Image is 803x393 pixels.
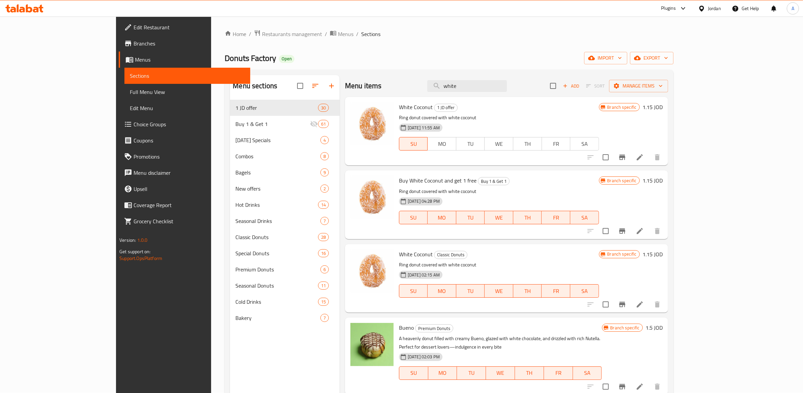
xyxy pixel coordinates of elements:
button: Branch-specific-item [614,223,630,239]
span: export [635,54,668,62]
a: Choice Groups [119,116,250,132]
span: Buy 1 & Get 1 [478,177,509,185]
span: Choice Groups [134,120,245,128]
div: items [320,265,329,273]
span: WE [487,213,511,223]
div: items [318,249,329,257]
h2: Menu items [345,81,382,91]
div: Jordan [708,5,721,12]
div: Plugins [661,4,676,12]
div: 1 JD offer [235,104,318,112]
div: Cold Drinks [235,298,318,306]
span: Premium Donuts [415,325,453,332]
button: export [630,52,673,64]
button: SU [399,137,428,151]
span: Seasonal Donuts [235,282,318,290]
div: Seasonal Drinks7 [230,213,340,229]
button: delete [649,149,665,165]
button: TH [513,137,542,151]
a: Upsell [119,181,250,197]
span: White Coconut [399,249,433,259]
span: Add item [560,81,582,91]
button: MO [428,211,456,224]
span: 14 [318,202,328,208]
button: TH [513,211,542,224]
button: import [584,52,627,64]
img: White Coconut [350,102,394,145]
img: Buy White Coconut and get 1 free [350,176,394,219]
button: SA [570,137,599,151]
div: Bakery7 [230,310,340,326]
span: Menus [135,56,245,64]
a: Promotions [119,149,250,165]
div: 1 JD offer30 [230,100,340,116]
div: Buy 1 & Get 1 [235,120,310,128]
button: TU [457,366,486,380]
div: Buy 1 & Get 161 [230,116,340,132]
div: Ramadan Specials [235,136,320,144]
img: White Coconut [350,250,394,293]
span: FR [545,139,568,149]
p: Ring donut covered with white coconut [399,261,599,269]
a: Edit Menu [124,100,250,116]
span: Grocery Checklist [134,217,245,225]
button: Add section [323,78,340,94]
button: MO [428,366,457,380]
div: items [318,201,329,209]
div: Premium Donuts [235,265,320,273]
span: [DATE] 02:03 PM [405,354,442,360]
button: FR [542,284,570,298]
img: Bueno [350,323,394,366]
span: Donuts Factory [225,51,276,66]
span: Special Donuts [235,249,318,257]
span: Branch specific [605,104,639,110]
button: MO [427,137,456,151]
span: Classic Donuts [434,251,467,259]
button: Add [560,81,582,91]
span: A [792,5,794,12]
button: SA [570,211,599,224]
button: Manage items [609,80,668,92]
button: SA [573,366,602,380]
button: WE [486,366,515,380]
button: SU [399,211,428,224]
span: Manage items [614,82,663,90]
span: TU [459,139,482,149]
span: Select section first [582,81,609,91]
div: Premium Donuts6 [230,261,340,277]
a: Support.OpsPlatform [119,254,162,263]
div: items [318,298,329,306]
div: items [318,120,329,128]
a: Edit menu item [636,153,644,161]
h6: 1.15 JOD [642,250,663,259]
div: items [320,152,329,160]
a: Coupons [119,132,250,149]
div: items [318,282,329,290]
button: TU [456,211,485,224]
span: 9 [321,169,328,176]
span: FR [547,368,570,378]
div: items [318,104,329,112]
div: Hot Drinks [235,201,318,209]
span: WE [487,286,511,296]
div: Combos [235,152,320,160]
span: SU [402,139,425,149]
div: Hot Drinks14 [230,197,340,213]
span: Get support on: [119,247,150,256]
span: Bagels [235,168,320,176]
span: Branch specific [605,177,639,184]
span: 28 [318,234,328,240]
span: 61 [318,121,328,127]
div: items [320,185,329,193]
span: MO [431,368,455,378]
span: Seasonal Drinks [235,217,320,225]
span: 30 [318,105,328,111]
span: 2 [321,186,328,192]
a: Branches [119,35,250,52]
button: WE [485,284,513,298]
a: Edit menu item [636,383,644,391]
li: / [325,30,327,38]
button: SU [399,284,428,298]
